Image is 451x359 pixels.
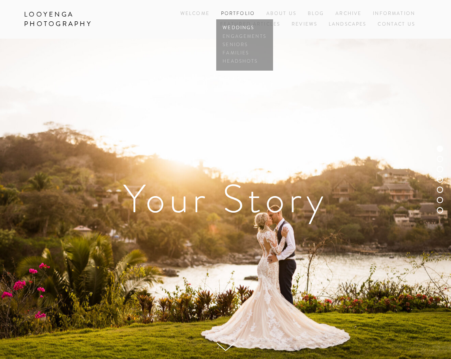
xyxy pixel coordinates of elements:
[329,19,367,30] a: Landscapes
[18,8,110,31] a: Looyenga Photography
[308,9,324,19] a: Blog
[221,49,268,57] a: Families
[292,19,317,30] a: Reviews
[221,10,255,17] a: Portfolio
[221,32,268,41] a: Engagements
[221,41,268,49] a: Seniors
[180,9,210,19] a: Welcome
[266,9,296,19] a: About Us
[378,19,415,30] a: Contact Us
[335,9,361,19] a: Archive
[24,179,427,219] h1: Your Story
[221,24,268,32] a: Weddings
[373,10,415,17] a: Information
[221,57,268,65] a: Headshots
